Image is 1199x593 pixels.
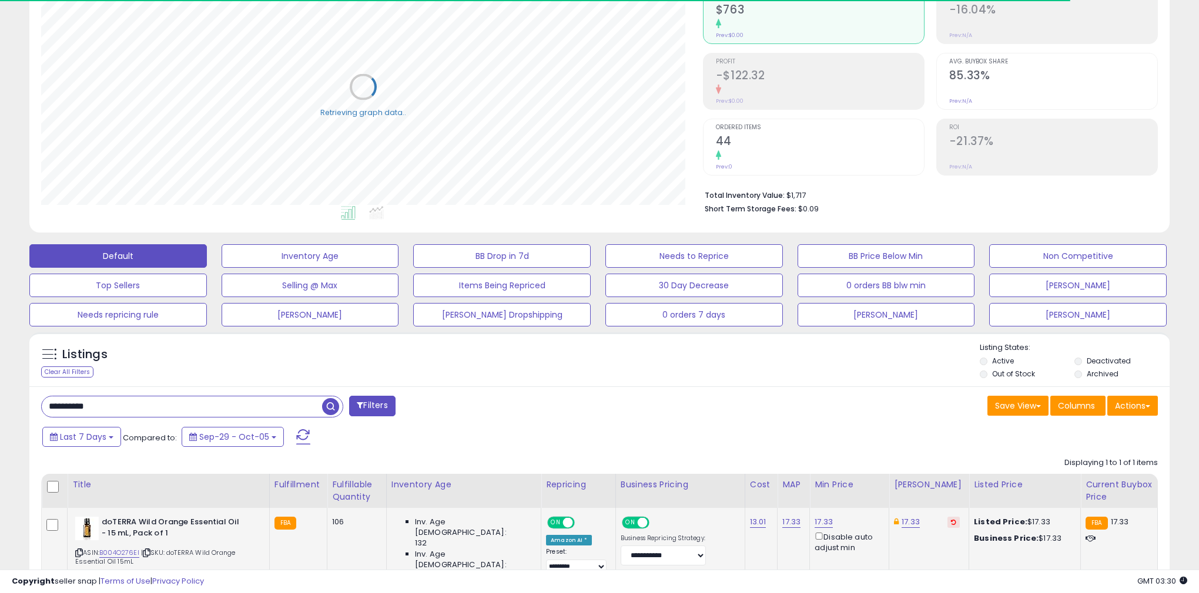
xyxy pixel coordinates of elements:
a: B004O276EI [99,548,139,558]
div: Preset: [546,548,607,574]
h5: Listings [62,346,108,363]
div: Listed Price [974,479,1076,491]
p: Listing States: [980,342,1169,353]
span: Ordered Items [716,124,924,131]
small: FBA [274,517,296,530]
span: Profit [716,59,924,65]
li: $1,717 [705,187,1149,201]
div: [PERSON_NAME] [894,479,964,491]
h2: 44 [716,134,924,150]
div: Retrieving graph data.. [320,107,406,117]
span: Compared to: [123,432,177,443]
button: Columns [1050,396,1106,416]
h2: $763 [716,3,924,19]
small: Prev: N/A [949,32,972,39]
span: Sep-29 - Oct-05 [199,431,269,443]
div: Current Buybox Price [1086,479,1153,503]
span: ON [548,518,563,528]
button: Items Being Repriced [413,274,591,297]
button: [PERSON_NAME] [798,303,975,326]
div: Clear All Filters [41,366,93,378]
div: Title [72,479,264,491]
span: Columns [1058,400,1095,412]
button: BB Drop in 7d [413,244,591,268]
h2: -21.37% [949,134,1157,150]
div: $17.33 [974,533,1071,544]
div: Displaying 1 to 1 of 1 items [1064,457,1158,469]
button: [PERSON_NAME] [989,303,1167,326]
button: BB Price Below Min [798,244,975,268]
small: Prev: N/A [949,163,972,170]
button: Sep-29 - Oct-05 [182,427,284,447]
span: Inv. Age [DEMOGRAPHIC_DATA]: [415,549,532,570]
div: Repricing [546,479,611,491]
button: 0 orders BB blw min [798,274,975,297]
span: OFF [573,518,592,528]
div: $17.33 [974,517,1071,527]
a: 17.33 [815,516,833,528]
button: Save View [987,396,1049,416]
span: OFF [647,518,666,528]
div: Fulfillment [274,479,322,491]
span: 132 [415,538,427,548]
button: Filters [349,396,395,416]
button: Inventory Age [222,244,399,268]
img: 41-BM+Kt4OL._SL40_.jpg [75,517,99,540]
button: Last 7 Days [42,427,121,447]
button: Actions [1107,396,1158,416]
div: Business Pricing [621,479,740,491]
small: Prev: N/A [949,97,972,105]
button: Default [29,244,207,268]
small: Prev: $0.00 [716,97,743,105]
span: Last 7 Days [60,431,106,443]
button: Selling @ Max [222,274,399,297]
small: Prev: 0 [716,163,732,170]
h2: -$122.32 [716,69,924,85]
strong: Copyright [12,575,55,587]
button: 30 Day Decrease [605,274,783,297]
span: ROI [949,124,1157,131]
div: seller snap | | [12,576,204,587]
div: MAP [782,479,805,491]
a: Privacy Policy [152,575,204,587]
button: [PERSON_NAME] Dropshipping [413,303,591,326]
div: Fulfillable Quantity [332,479,381,503]
label: Active [992,356,1014,366]
label: Business Repricing Strategy: [621,534,706,543]
b: doTERRA Wild Orange Essential Oil - 15 mL, Pack of 1 [102,517,245,541]
button: Top Sellers [29,274,207,297]
button: 0 orders 7 days [605,303,783,326]
b: Business Price: [974,533,1039,544]
h2: -16.04% [949,3,1157,19]
span: 2025-10-13 03:30 GMT [1137,575,1187,587]
label: Deactivated [1087,356,1131,366]
a: 13.01 [750,516,766,528]
small: FBA [1086,517,1107,530]
div: Disable auto adjust min [815,530,880,553]
button: Needs repricing rule [29,303,207,326]
a: 17.33 [902,516,920,528]
b: Listed Price: [974,516,1027,527]
div: Inventory Age [391,479,536,491]
button: [PERSON_NAME] [222,303,399,326]
div: Amazon AI * [546,535,592,545]
span: | SKU: doTERRA Wild Orange Essential Oil 15mL [75,548,235,565]
span: Inv. Age [DEMOGRAPHIC_DATA]: [415,517,532,538]
label: Archived [1087,369,1118,379]
a: 17.33 [782,516,801,528]
span: ON [623,518,638,528]
button: [PERSON_NAME] [989,274,1167,297]
label: Out of Stock [992,369,1035,379]
small: Prev: $0.00 [716,32,743,39]
h2: 85.33% [949,69,1157,85]
div: Cost [750,479,773,491]
span: 17.33 [1111,516,1129,527]
button: Non Competitive [989,244,1167,268]
b: Total Inventory Value: [705,190,785,200]
button: Needs to Reprice [605,244,783,268]
b: Short Term Storage Fees: [705,204,796,214]
span: $0.09 [798,203,819,214]
a: Terms of Use [101,575,150,587]
div: 106 [332,517,377,527]
div: Min Price [815,479,884,491]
